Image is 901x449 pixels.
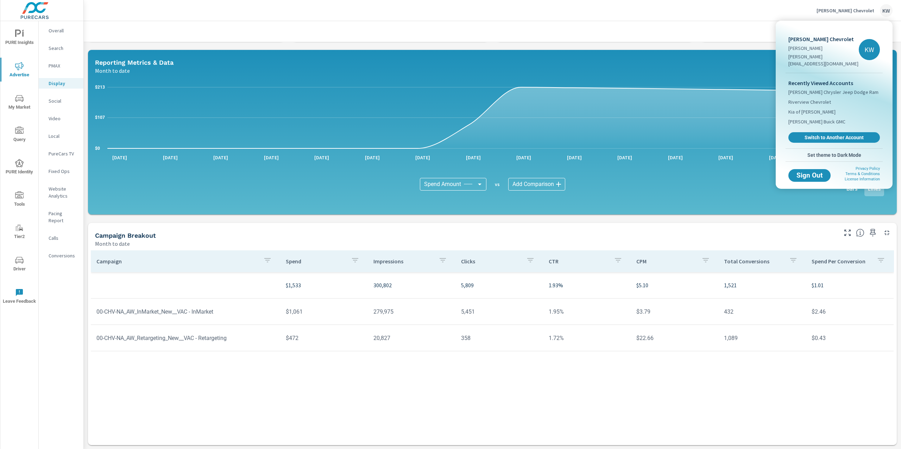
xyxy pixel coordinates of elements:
[788,108,836,115] span: Kia of [PERSON_NAME]
[845,172,880,176] a: Terms & Conditions
[792,134,876,141] span: Switch to Another Account
[788,89,878,96] span: [PERSON_NAME] Chrysler Jeep Dodge Ram
[856,166,880,171] a: Privacy Policy
[788,152,880,158] span: Set theme to Dark Mode
[845,177,880,181] a: License Information
[788,45,859,52] p: [PERSON_NAME]
[788,53,859,67] p: [PERSON_NAME][EMAIL_ADDRESS][DOMAIN_NAME]
[786,149,883,161] button: Set theme to Dark Mode
[788,35,859,43] p: [PERSON_NAME] Chevrolet
[788,79,880,87] p: Recently Viewed Accounts
[788,98,831,105] span: Riverview Chevrolet
[859,39,880,60] div: KW
[794,172,825,179] span: Sign Out
[788,169,831,182] button: Sign Out
[788,118,845,125] span: [PERSON_NAME] Buick GMC
[788,132,880,143] a: Switch to Another Account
